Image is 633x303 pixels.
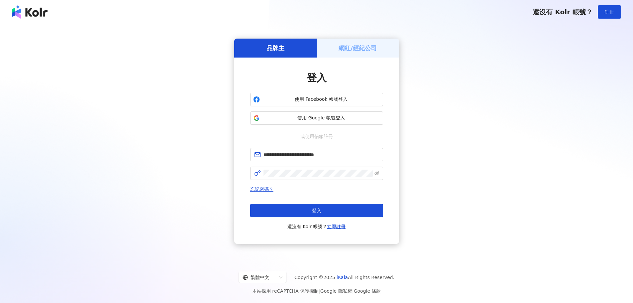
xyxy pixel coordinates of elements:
[250,111,383,125] button: 使用 Google 帳號登入
[352,288,354,294] span: |
[320,288,352,294] a: Google 隱私權
[312,208,321,213] span: 登入
[263,115,380,121] span: 使用 Google 帳號登入
[327,224,346,229] a: 立即註冊
[250,187,273,192] a: 忘記密碼？
[533,8,592,16] span: 還沒有 Kolr 帳號？
[250,93,383,106] button: 使用 Facebook 帳號登入
[307,72,327,83] span: 登入
[252,287,381,295] span: 本站採用 reCAPTCHA 保護機制
[339,44,377,52] h5: 網紅/經紀公司
[374,171,379,176] span: eye-invisible
[266,44,284,52] h5: 品牌主
[250,204,383,217] button: 登入
[243,272,276,283] div: 繁體中文
[598,5,621,19] button: 註冊
[263,96,380,103] span: 使用 Facebook 帳號登入
[296,133,338,140] span: 或使用信箱註冊
[337,275,348,280] a: iKala
[287,223,346,230] span: 還沒有 Kolr 帳號？
[12,5,48,19] img: logo
[294,273,394,281] span: Copyright © 2025 All Rights Reserved.
[319,288,320,294] span: |
[605,9,614,15] span: 註冊
[354,288,381,294] a: Google 條款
